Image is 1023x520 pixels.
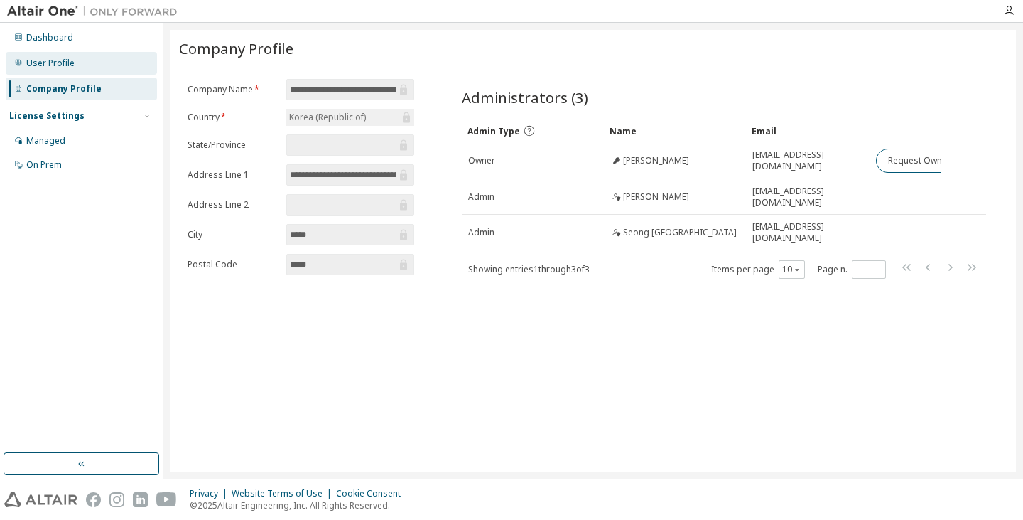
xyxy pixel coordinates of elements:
img: youtube.svg [156,492,177,507]
span: [EMAIL_ADDRESS][DOMAIN_NAME] [752,186,864,208]
span: Page n. [818,260,886,279]
span: Admin Type [467,125,520,137]
span: Admin [468,227,494,238]
button: 10 [782,264,801,275]
div: User Profile [26,58,75,69]
div: Dashboard [26,32,73,43]
label: City [188,229,278,240]
img: facebook.svg [86,492,101,507]
img: altair_logo.svg [4,492,77,507]
img: linkedin.svg [133,492,148,507]
div: Privacy [190,488,232,499]
div: License Settings [9,110,85,122]
span: Showing entries 1 through 3 of 3 [468,263,590,275]
div: Cookie Consent [336,488,409,499]
span: Admin [468,191,494,203]
div: Website Terms of Use [232,488,336,499]
div: Company Profile [26,83,102,95]
div: On Prem [26,159,62,171]
span: [PERSON_NAME] [623,191,689,203]
label: Company Name [188,84,278,95]
div: Name [610,120,740,142]
p: © 2025 Altair Engineering, Inc. All Rights Reserved. [190,499,409,511]
span: Administrators (3) [462,87,588,107]
div: Korea (Republic of) [286,109,413,126]
label: Address Line 2 [188,199,278,211]
label: State/Province [188,139,278,151]
div: Managed [26,135,65,147]
span: Items per page [711,260,805,279]
label: Address Line 1 [188,169,278,181]
button: Request Owner Change [876,149,996,173]
span: Owner [468,155,495,166]
div: Korea (Republic of) [287,110,368,125]
img: instagram.svg [109,492,124,507]
img: Altair One [7,4,185,18]
span: [EMAIL_ADDRESS][DOMAIN_NAME] [752,149,864,172]
span: Seong [GEOGRAPHIC_DATA] [623,227,737,238]
label: Postal Code [188,259,278,270]
label: Country [188,112,278,123]
span: [EMAIL_ADDRESS][DOMAIN_NAME] [752,221,864,244]
span: [PERSON_NAME] [623,155,689,166]
span: Company Profile [179,38,293,58]
div: Email [752,120,865,142]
